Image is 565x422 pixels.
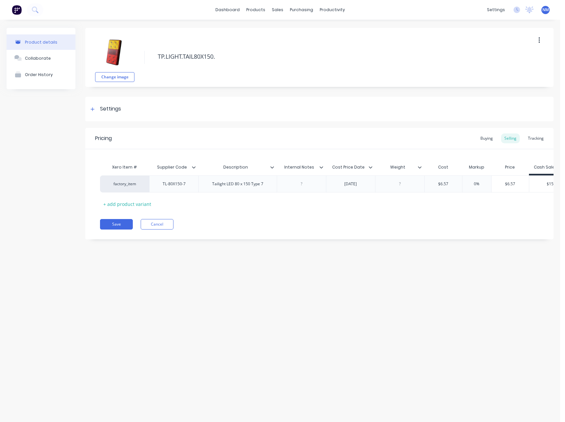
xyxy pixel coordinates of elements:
button: Cancel [141,219,173,230]
div: Tailight LED 80 x 150 Type 7 [207,180,269,188]
div: Settings [100,105,121,113]
div: Internal Notes [277,159,322,175]
div: + add product variant [100,199,154,209]
div: Supplier Code [149,161,198,174]
button: Collaborate [7,50,75,66]
div: $6.57 [492,176,529,192]
div: Supplier Code [149,159,194,175]
button: Save [100,219,133,230]
a: dashboard [212,5,243,15]
div: Markup [462,161,491,174]
div: purchasing [287,5,316,15]
div: Price [491,161,529,174]
div: Product details [25,40,57,45]
div: [DATE] [334,180,367,188]
div: Description [198,161,277,174]
div: Xero Item # [100,161,149,174]
div: factory_item [107,181,143,187]
textarea: TP.LIGHT.TAIL80X150. [154,49,513,64]
div: Collaborate [25,56,51,61]
div: productivity [316,5,348,15]
div: settings [484,5,508,15]
div: Weight [375,159,420,175]
div: Description [198,159,273,175]
div: Order History [25,72,53,77]
div: Internal Notes [277,161,326,174]
div: 0% [460,176,493,192]
img: Factory [12,5,22,15]
button: Change image [95,72,134,82]
button: Product details [7,34,75,50]
iframe: Intercom live chat [543,400,558,415]
div: Cost Price Date [326,161,375,174]
div: Cost Price Date [326,159,371,175]
button: Order History [7,66,75,83]
div: sales [269,5,287,15]
div: Tracking [525,133,547,143]
div: Pricing [95,134,112,142]
img: file [98,36,131,69]
div: $6.57 [425,176,462,192]
div: products [243,5,269,15]
div: Buying [477,133,496,143]
span: NM [542,7,549,13]
div: TL-80X150-7 [157,180,191,188]
div: Weight [375,161,424,174]
div: fileChange image [95,33,134,82]
div: Cost [424,161,462,174]
div: Selling [501,133,520,143]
